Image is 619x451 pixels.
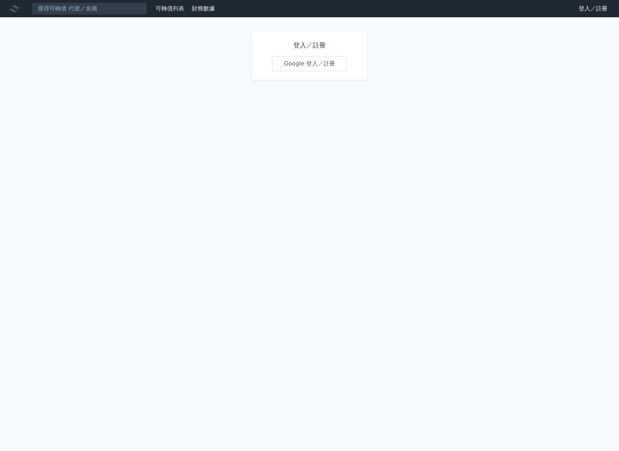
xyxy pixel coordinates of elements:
a: 登入／註冊 [573,3,613,14]
h1: 登入／註冊 [272,40,347,50]
input: 搜尋可轉債 代號／名稱 [32,3,147,15]
a: 可轉債列表 [155,5,184,12]
a: 財務數據 [192,5,215,12]
a: Google 登入／註冊 [272,56,347,71]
